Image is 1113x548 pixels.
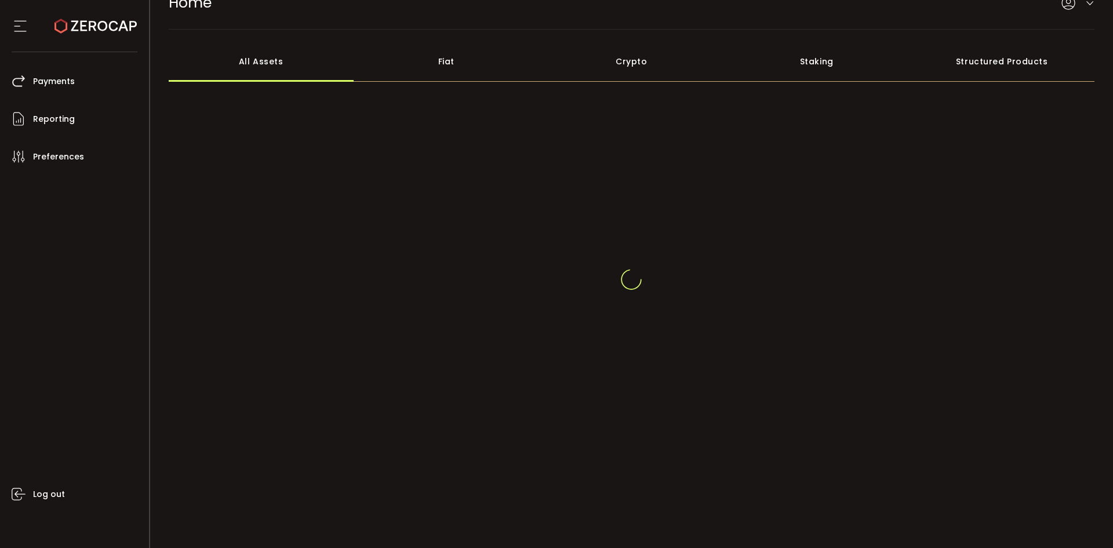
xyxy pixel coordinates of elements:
[33,73,75,90] span: Payments
[354,41,539,82] div: Fiat
[33,148,84,165] span: Preferences
[33,111,75,128] span: Reporting
[539,41,725,82] div: Crypto
[724,41,910,82] div: Staking
[33,486,65,503] span: Log out
[910,41,1095,82] div: Structured Products
[169,41,354,82] div: All Assets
